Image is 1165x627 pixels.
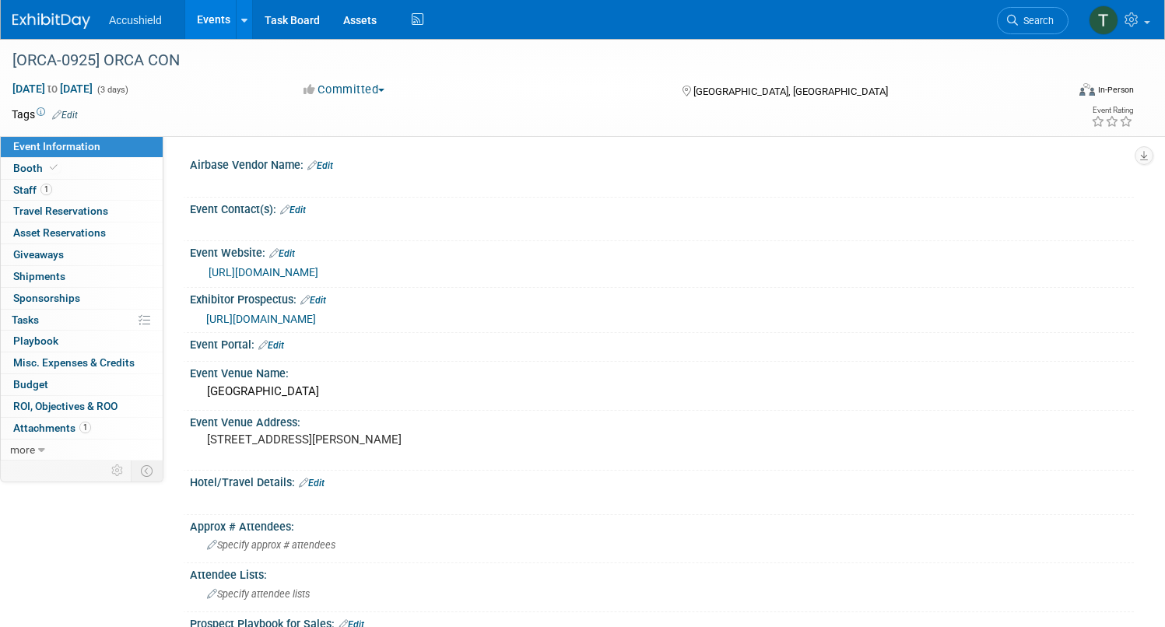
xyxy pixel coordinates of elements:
[13,422,91,434] span: Attachments
[1,180,163,201] a: Staff1
[79,422,91,433] span: 1
[1,266,163,287] a: Shipments
[202,380,1122,404] div: [GEOGRAPHIC_DATA]
[1079,83,1095,96] img: Format-Inperson.png
[12,82,93,96] span: [DATE] [DATE]
[300,295,326,306] a: Edit
[7,47,1038,75] div: [ORCA-0925] ORCA CON
[299,478,325,489] a: Edit
[1,374,163,395] a: Budget
[13,400,118,412] span: ROI, Objectives & ROO
[50,163,58,172] i: Booth reservation complete
[109,14,162,26] span: Accushield
[190,563,1134,583] div: Attendee Lists:
[104,461,132,481] td: Personalize Event Tab Strip
[1,418,163,439] a: Attachments1
[13,205,108,217] span: Travel Reservations
[13,140,100,152] span: Event Information
[280,205,306,215] a: Edit
[190,198,1134,218] div: Event Contact(s):
[1,288,163,309] a: Sponsorships
[190,241,1134,261] div: Event Website:
[190,411,1134,430] div: Event Venue Address:
[13,335,58,347] span: Playbook
[12,313,39,326] span: Tasks
[190,471,1134,491] div: Hotel/Travel Details:
[1,222,163,243] a: Asset Reservations
[1018,15,1054,26] span: Search
[12,13,90,29] img: ExhibitDay
[307,160,333,171] a: Edit
[1,352,163,373] a: Misc. Expenses & Credits
[40,184,52,195] span: 1
[52,110,78,121] a: Edit
[1,310,163,331] a: Tasks
[132,461,163,481] td: Toggle Event Tabs
[96,85,128,95] span: (3 days)
[1,440,163,461] a: more
[206,313,316,325] a: [URL][DOMAIN_NAME]
[298,82,391,98] button: Committed
[1097,84,1134,96] div: In-Person
[207,588,310,600] span: Specify attendee lists
[693,86,888,97] span: [GEOGRAPHIC_DATA], [GEOGRAPHIC_DATA]
[13,292,80,304] span: Sponsorships
[1,244,163,265] a: Giveaways
[12,107,78,122] td: Tags
[190,153,1134,173] div: Airbase Vendor Name:
[269,248,295,259] a: Edit
[1089,5,1118,35] img: Tyler DuPree
[45,82,60,95] span: to
[13,356,135,369] span: Misc. Expenses & Credits
[13,162,61,174] span: Booth
[258,340,284,351] a: Edit
[1,158,163,179] a: Booth
[1,201,163,222] a: Travel Reservations
[1,331,163,352] a: Playbook
[1091,107,1133,114] div: Event Rating
[997,7,1069,34] a: Search
[13,184,52,196] span: Staff
[13,378,48,391] span: Budget
[190,288,1134,308] div: Exhibitor Prospectus:
[967,81,1134,104] div: Event Format
[13,226,106,239] span: Asset Reservations
[1,396,163,417] a: ROI, Objectives & ROO
[190,362,1134,381] div: Event Venue Name:
[1,136,163,157] a: Event Information
[10,443,35,456] span: more
[190,333,1134,353] div: Event Portal:
[207,433,566,447] pre: [STREET_ADDRESS][PERSON_NAME]
[207,539,335,551] span: Specify approx # attendees
[209,266,318,278] a: [URL][DOMAIN_NAME]
[190,515,1134,534] div: Approx # Attendees:
[13,270,65,282] span: Shipments
[13,248,64,261] span: Giveaways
